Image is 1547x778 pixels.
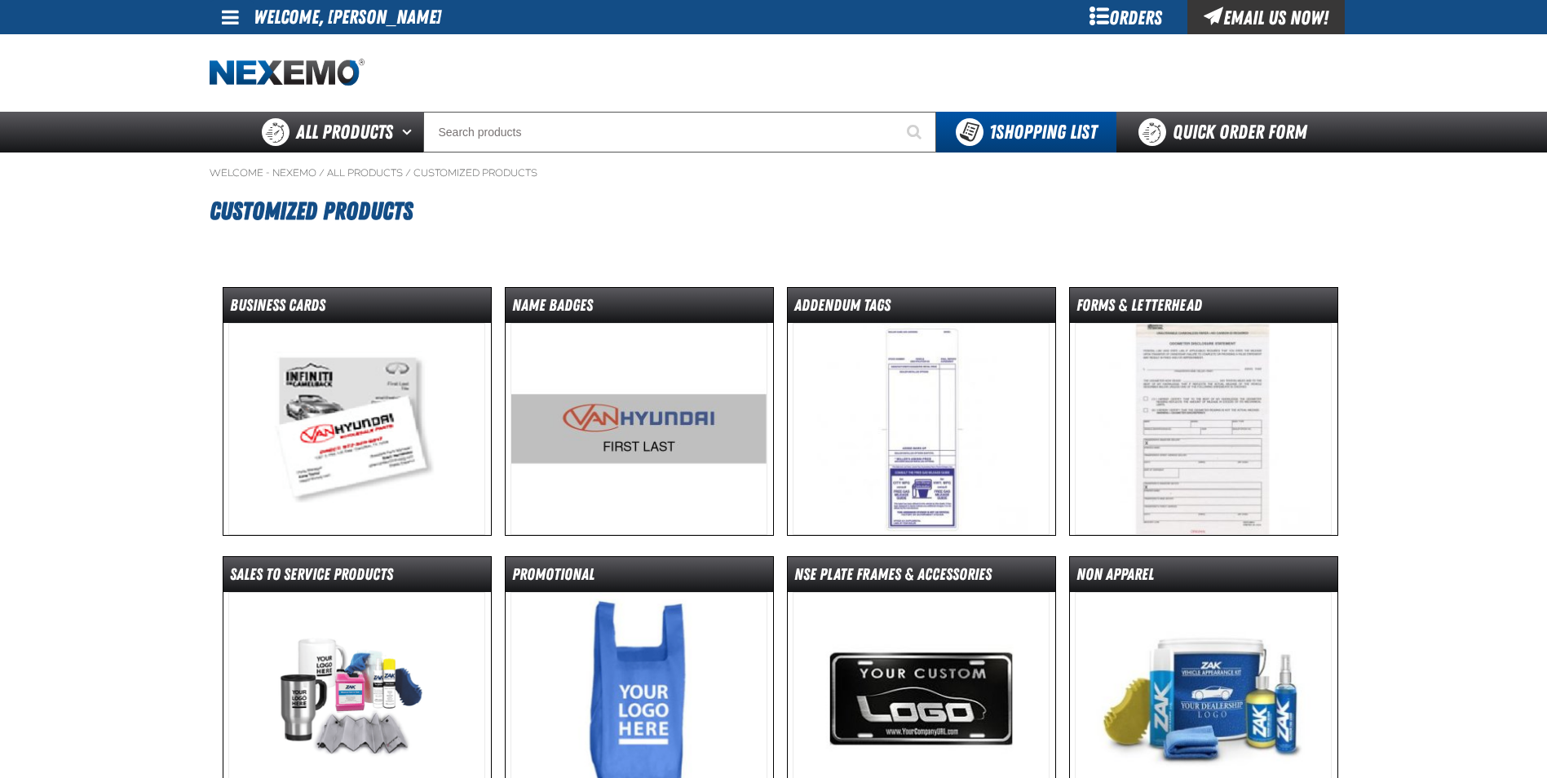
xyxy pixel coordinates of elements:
[423,112,936,153] input: Search
[296,117,393,147] span: All Products
[228,323,485,535] img: Business Cards
[793,323,1050,535] img: Addendum Tags
[506,294,773,323] dt: Name Badges
[210,166,316,179] a: Welcome - Nexemo
[223,287,492,536] a: Business Cards
[989,121,1097,144] span: Shopping List
[1069,287,1338,536] a: Forms & Letterhead
[787,287,1056,536] a: Addendum Tags
[1075,323,1332,535] img: Forms & Letterhead
[788,564,1055,592] dt: nse Plate Frames & Accessories
[1116,112,1337,153] a: Quick Order Form
[505,287,774,536] a: Name Badges
[210,59,365,87] a: Home
[511,323,767,535] img: Name Badges
[405,166,411,179] span: /
[1070,294,1337,323] dt: Forms & Letterhead
[506,564,773,592] dt: Promotional
[396,112,423,153] button: Open All Products pages
[989,121,996,144] strong: 1
[413,166,537,179] a: Customized Products
[223,294,491,323] dt: Business Cards
[936,112,1116,153] button: You have 1 Shopping List. Open to view details
[319,166,325,179] span: /
[210,166,1338,179] nav: Breadcrumbs
[895,112,936,153] button: Start Searching
[788,294,1055,323] dt: Addendum Tags
[210,189,1338,233] h1: Customized Products
[223,564,491,592] dt: Sales to Service Products
[327,166,403,179] a: All Products
[210,59,365,87] img: Nexemo logo
[1070,564,1337,592] dt: Non Apparel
